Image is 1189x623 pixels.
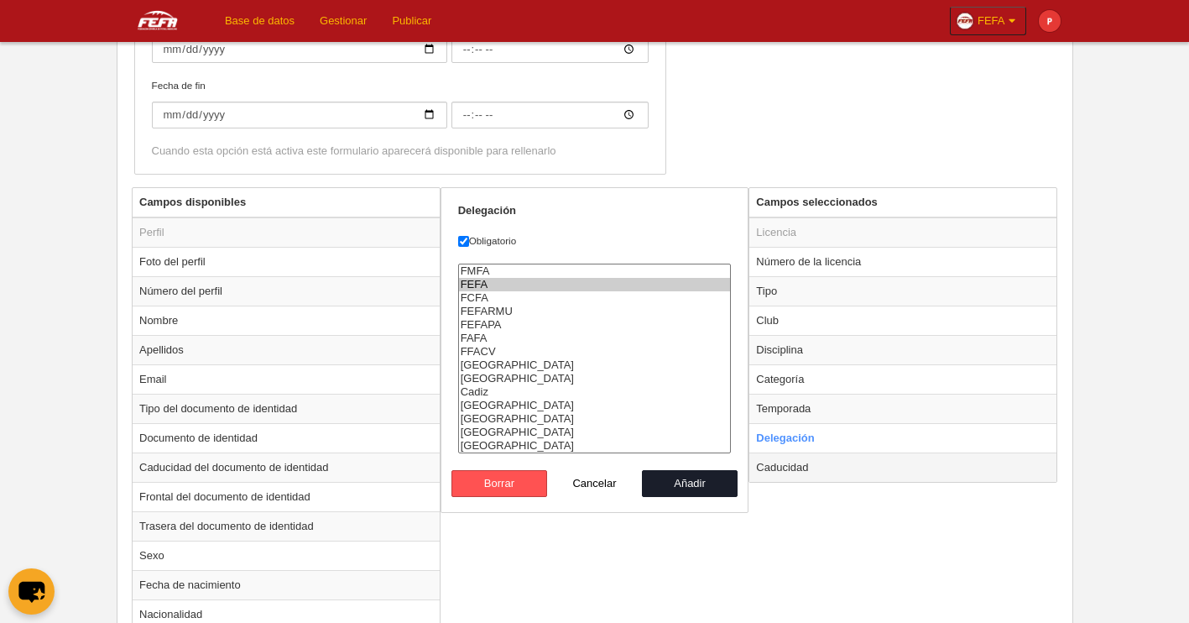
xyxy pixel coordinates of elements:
button: Añadir [642,470,738,497]
img: FEFA [117,10,199,30]
div: Cuando esta opción está activa este formulario aparecerá disponible para rellenarlo [152,144,649,159]
input: Fecha de inicio [451,36,649,63]
a: FEFA [950,7,1026,35]
td: Trasera del documento de identidad [133,511,440,541]
td: Disciplina [749,335,1056,364]
button: chat-button [8,568,55,615]
td: Número del perfil [133,276,440,306]
td: Número de la licencia [749,247,1056,276]
input: Fecha de inicio [152,36,447,63]
td: Club [749,306,1056,335]
strong: Delegación [458,204,516,217]
input: Fecha de fin [451,102,649,128]
option: FEFAPA [459,318,731,332]
option: Cadiz [459,385,731,399]
td: Caducidad del documento de identidad [133,453,440,482]
option: FMFA [459,264,731,278]
img: c2l6ZT0zMHgzMCZmcz05JnRleHQ9UCZiZz1lNTM5MzU%3D.png [1039,10,1061,32]
td: Perfil [133,217,440,248]
option: Málaga [459,412,731,426]
option: FEFARMU [459,305,731,318]
input: Fecha de fin [152,102,447,128]
th: Campos disponibles [133,188,440,217]
td: Tipo [749,276,1056,306]
td: Licencia [749,217,1056,248]
td: Categoría [749,364,1056,394]
td: Frontal del documento de identidad [133,482,440,511]
option: FAFA [459,332,731,345]
td: Nombre [133,306,440,335]
input: Obligatorio [458,236,469,247]
td: Foto del perfil [133,247,440,276]
button: Cancelar [547,470,643,497]
span: FEFA [978,13,1005,29]
td: Documento de identidad [133,423,440,453]
img: Oazxt6wLFNvE.30x30.jpg [957,13,973,29]
option: Córdoba [459,399,731,412]
option: FFACV [459,345,731,359]
td: Fecha de nacimiento [133,570,440,599]
td: Temporada [749,394,1056,423]
td: Email [133,364,440,394]
td: Sexo [133,541,440,570]
option: Sevilla [459,372,731,385]
option: FCFA [459,291,731,305]
option: FEFA [459,278,731,291]
option: Almería [459,359,731,372]
th: Campos seleccionados [749,188,1056,217]
button: Borrar [451,470,547,497]
label: Obligatorio [458,233,732,249]
option: Granada [459,426,731,439]
option: Huelva [459,439,731,453]
td: Tipo del documento de identidad [133,394,440,423]
td: Apellidos [133,335,440,364]
td: Caducidad [749,453,1056,482]
label: Fecha de fin [152,78,649,128]
td: Delegación [749,423,1056,453]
